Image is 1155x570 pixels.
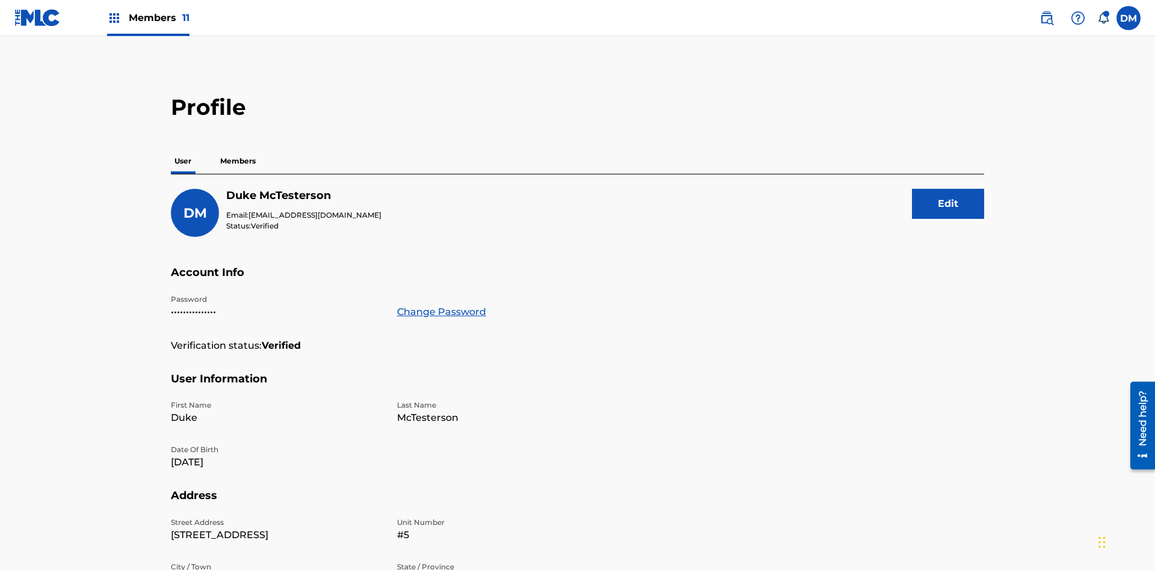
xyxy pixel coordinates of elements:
p: Date Of Birth [171,444,383,455]
span: Verified [251,221,279,230]
p: Verification status: [171,339,262,353]
strong: Verified [262,339,301,353]
a: Change Password [397,305,486,319]
p: Duke [171,411,383,425]
p: Password [171,294,383,305]
p: ••••••••••••••• [171,305,383,319]
img: Top Rightsholders [107,11,122,25]
h5: Duke McTesterson [226,189,381,203]
button: Edit [912,189,984,219]
p: [DATE] [171,455,383,470]
img: search [1039,11,1054,25]
div: Notifications [1097,12,1109,24]
p: #5 [397,528,609,542]
p: McTesterson [397,411,609,425]
p: Unit Number [397,517,609,528]
p: Last Name [397,400,609,411]
p: User [171,149,195,174]
span: DM [183,205,207,221]
div: Drag [1098,524,1106,560]
img: help [1071,11,1085,25]
span: 11 [182,12,189,23]
div: User Menu [1116,6,1141,30]
h5: Address [171,489,984,517]
h5: User Information [171,372,984,400]
div: Help [1066,6,1090,30]
iframe: Chat Widget [1095,512,1155,570]
p: Street Address [171,517,383,528]
p: Members [217,149,259,174]
p: Status: [226,221,381,231]
p: First Name [171,400,383,411]
h5: Account Info [171,266,984,294]
iframe: Resource Center [1121,377,1155,476]
p: [STREET_ADDRESS] [171,528,383,542]
span: [EMAIL_ADDRESS][DOMAIN_NAME] [248,210,381,219]
img: MLC Logo [14,9,61,26]
a: Public Search [1035,6,1059,30]
h2: Profile [171,94,984,121]
span: Members [129,11,189,25]
p: Email: [226,210,381,221]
